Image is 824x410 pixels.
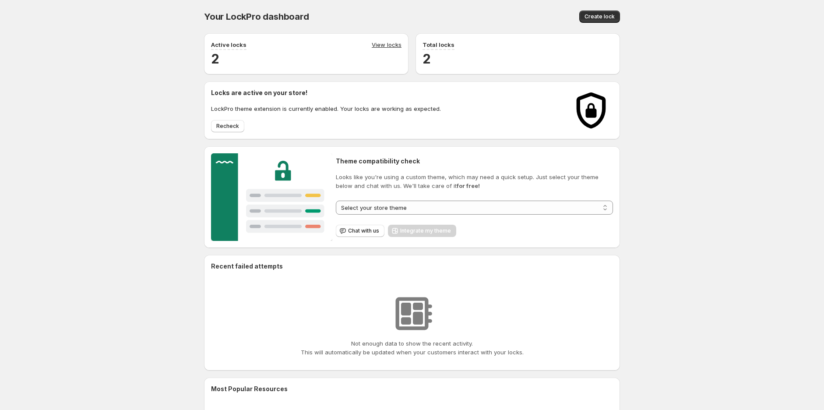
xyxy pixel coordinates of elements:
p: Active locks [211,40,246,49]
strong: for free! [457,182,480,189]
p: Not enough data to show the recent activity. This will automatically be updated when your custome... [301,339,524,357]
img: Locks activated [569,88,613,132]
span: Recheck [216,123,239,130]
h2: Locks are active on your store! [211,88,441,97]
button: Create lock [579,11,620,23]
h2: Most Popular Resources [211,385,613,393]
h2: 2 [211,50,401,67]
img: No resources found [390,292,434,336]
h2: Recent failed attempts [211,262,283,271]
button: Chat with us [336,225,384,237]
a: View locks [372,40,401,50]
button: Recheck [211,120,244,132]
span: Chat with us [348,227,379,234]
span: Your LockPro dashboard [204,11,309,22]
span: Create lock [585,13,615,20]
h2: 2 [423,50,613,67]
img: Customer support [211,153,332,241]
p: LockPro theme extension is currently enabled. Your locks are working as expected. [211,104,441,113]
p: Looks like you're using a custom theme, which may need a quick setup. Just select your theme belo... [336,173,613,190]
p: Total locks [423,40,454,49]
h2: Theme compatibility check [336,157,613,166]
